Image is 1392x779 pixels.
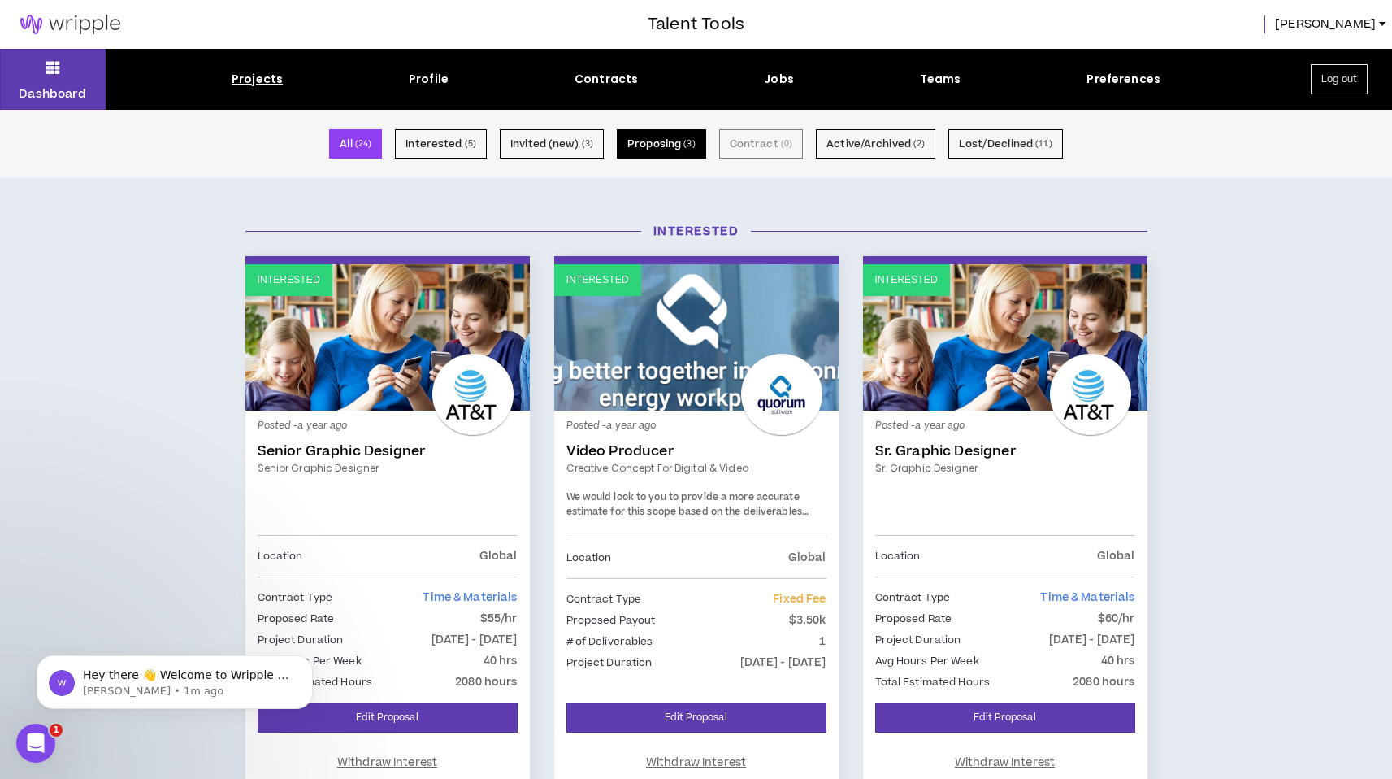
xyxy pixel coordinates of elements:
[875,461,1135,476] a: Sr. Graphic Designer
[1086,71,1160,88] div: Preferences
[1101,652,1135,670] p: 40 hrs
[12,621,337,735] iframe: Intercom notifications message
[16,724,55,763] iframe: Intercom live chat
[1040,590,1134,606] span: Time & Materials
[646,755,746,771] span: Withdraw Interest
[566,633,653,651] p: # of Deliverables
[258,272,320,288] p: Interested
[423,590,517,606] span: Time & Materials
[566,272,629,288] p: Interested
[50,724,63,737] span: 1
[920,71,961,88] div: Teams
[465,137,476,151] small: ( 5 )
[875,652,979,670] p: Avg Hours Per Week
[566,443,826,459] a: Video Producer
[781,137,792,151] small: ( 0 )
[566,461,826,476] a: Creative Concept for Digital & Video
[258,419,518,433] p: Posted - a year ago
[740,654,826,672] p: [DATE] - [DATE]
[566,611,656,629] p: Proposed Payout
[1097,547,1135,565] p: Global
[875,631,961,649] p: Project Duration
[566,419,826,433] p: Posted - a year ago
[955,755,1055,771] span: Withdraw Interest
[258,547,303,565] p: Location
[875,443,1135,459] a: Sr. Graphic Designer
[1049,631,1135,649] p: [DATE] - [DATE]
[431,631,518,649] p: [DATE] - [DATE]
[500,129,604,159] button: Invited (new) (3)
[863,264,1147,411] a: Interested
[480,610,518,628] p: $55/hr
[355,137,372,151] small: ( 24 )
[683,137,695,151] small: ( 3 )
[395,129,487,159] button: Interested (5)
[913,137,925,151] small: ( 2 )
[819,633,826,651] p: 1
[1311,64,1368,94] button: Log out
[484,652,518,670] p: 40 hrs
[1073,673,1134,691] p: 2080 hours
[719,129,803,159] button: Contract (0)
[1098,610,1135,628] p: $60/hr
[875,547,921,565] p: Location
[258,461,518,476] a: Senior Graphic Designer
[19,85,86,102] p: Dashboard
[875,419,1135,433] p: Posted - a year ago
[233,223,1160,240] h3: Interested
[617,129,706,159] button: Proposing (3)
[875,703,1135,733] a: Edit Proposal
[329,129,382,159] button: All (24)
[455,673,517,691] p: 2080 hours
[566,654,653,672] p: Project Duration
[258,703,518,733] a: Edit Proposal
[764,71,794,88] div: Jobs
[789,611,826,629] p: $3.50k
[566,549,612,567] p: Location
[258,610,335,628] p: Proposed Rate
[875,610,952,628] p: Proposed Rate
[648,12,744,37] h3: Talent Tools
[245,264,530,411] a: Interested
[582,137,593,151] small: ( 3 )
[875,589,951,607] p: Contract Type
[1275,15,1376,33] span: [PERSON_NAME]
[948,129,1062,159] button: Lost/Declined (11)
[566,490,809,533] span: We would look to you to provide a more accurate estimate for this scope based on the deliverables...
[409,71,449,88] div: Profile
[788,549,826,567] p: Global
[773,591,826,607] span: Fixed Fee
[1035,137,1052,151] small: ( 11 )
[875,272,938,288] p: Interested
[554,264,839,411] a: Interested
[479,547,518,565] p: Global
[258,652,362,670] p: Avg Hours Per Week
[566,590,642,608] p: Contract Type
[258,589,333,607] p: Contract Type
[875,673,991,691] p: Total Estimated Hours
[816,129,935,159] button: Active/Archived (2)
[258,443,518,459] a: Senior Graphic Designer
[337,755,437,771] span: Withdraw Interest
[575,71,638,88] div: Contracts
[566,703,826,733] a: Edit Proposal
